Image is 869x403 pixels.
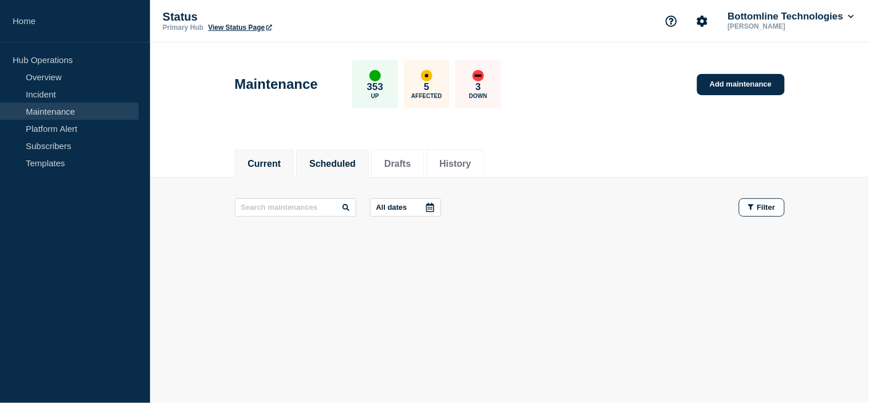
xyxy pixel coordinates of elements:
p: Down [469,93,487,99]
button: Bottomline Technologies [726,11,856,22]
div: affected [421,70,432,81]
input: Search maintenances [235,198,356,217]
span: Filter [757,203,776,212]
button: All dates [370,198,441,217]
p: Affected [411,93,442,99]
a: View Status Page [208,24,272,32]
div: down [473,70,484,81]
p: [PERSON_NAME] [726,22,845,30]
button: Current [248,159,281,169]
p: 3 [475,81,481,93]
button: Support [659,9,683,33]
p: Primary Hub [163,24,203,32]
h1: Maintenance [235,76,318,92]
a: Add maintenance [697,74,784,95]
div: up [369,70,381,81]
p: 5 [424,81,429,93]
button: History [439,159,471,169]
button: Scheduled [309,159,356,169]
button: Drafts [384,159,411,169]
p: Status [163,10,392,24]
p: Up [371,93,379,99]
button: Account settings [690,9,714,33]
p: 353 [367,81,383,93]
p: All dates [376,203,407,212]
button: Filter [739,198,785,217]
